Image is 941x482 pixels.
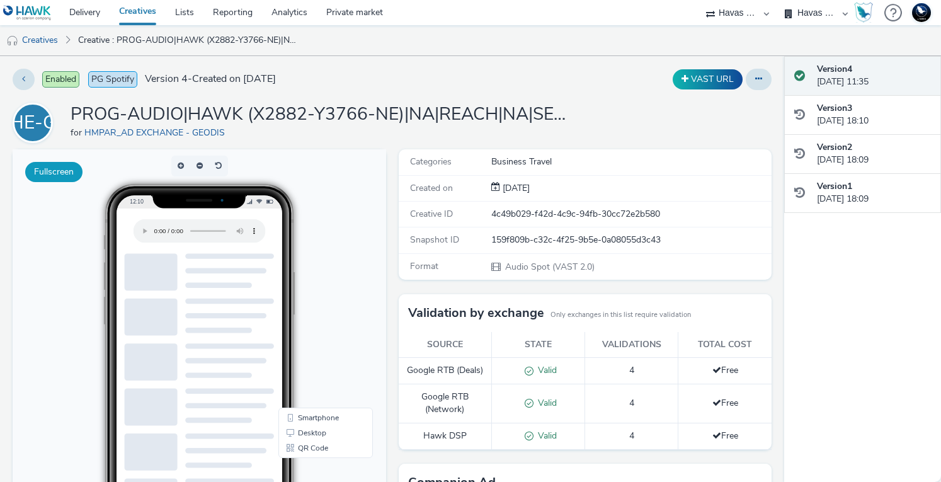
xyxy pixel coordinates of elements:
li: Desktop [268,276,358,291]
div: Duplicate the creative as a VAST URL [670,69,746,89]
strong: Version 2 [817,141,852,153]
div: 159f809b-c32c-4f25-9b5e-0a08055d3c43 [491,234,770,246]
strong: Version 3 [817,102,852,114]
span: Format [410,260,438,272]
span: [DATE] [500,182,530,194]
small: Only exchanges in this list require validation [550,310,691,320]
div: Business Travel [491,156,770,168]
span: QR Code [285,295,316,302]
a: Creative : PROG-AUDIO|HAWK (X2882-Y3766-NE)|NA|REACH|NA|SET AUDIO GEODIS SPOTIFY|NA|AUDIO|1X1|NA|... [72,25,307,55]
li: Smartphone [268,261,358,276]
a: HMPAR_AD EXCHANGE - GEODIS [84,127,230,139]
span: 4 [629,364,634,376]
div: [DATE] 18:10 [817,102,931,128]
th: Source [399,332,492,358]
span: 4 [629,397,634,409]
span: 12:10 [117,49,131,55]
img: undefined Logo [3,5,52,21]
span: Categories [410,156,452,168]
h3: Validation by exchange [408,304,544,323]
span: Free [712,397,738,409]
span: Created on [410,182,453,194]
button: VAST URL [673,69,743,89]
strong: Version 1 [817,180,852,192]
span: Version 4 - Created on [DATE] [145,72,276,86]
a: HE-G [13,117,58,129]
th: Validations [585,332,678,358]
span: PG Spotify [88,71,137,88]
span: Valid [533,397,557,409]
span: Valid [533,364,557,376]
img: audio [6,35,19,47]
div: HE-G [9,105,57,141]
span: Smartphone [285,265,326,272]
button: Fullscreen [25,162,83,182]
span: Audio Spot (VAST 2.0) [504,261,595,273]
span: for [71,127,84,139]
div: [DATE] 18:09 [817,141,931,167]
div: Creation 28 August 2025, 18:09 [500,182,530,195]
td: Google RTB (Network) [399,384,492,423]
div: 4c49b029-f42d-4c9c-94fb-30cc72e2b580 [491,208,770,221]
strong: Version 4 [817,63,852,75]
li: QR Code [268,291,358,306]
span: 4 [629,430,634,442]
span: Enabled [42,71,79,88]
th: Total cost [678,332,772,358]
h1: PROG-AUDIO|HAWK (X2882-Y3766-NE)|NA|REACH|NA|SET AUDIO GEODIS SPOTIFY|NA|AUDIO|1X1|NA|CPM (IMPRES... [71,103,574,127]
div: [DATE] 18:09 [817,180,931,206]
div: [DATE] 11:35 [817,63,931,89]
img: Support Hawk [912,3,931,22]
span: Snapshot ID [410,234,459,246]
span: Creative ID [410,208,453,220]
td: Hawk DSP [399,423,492,449]
a: Hawk Academy [854,3,878,23]
span: Desktop [285,280,314,287]
span: Free [712,430,738,442]
td: Google RTB (Deals) [399,358,492,384]
span: Valid [533,430,557,442]
span: Free [712,364,738,376]
img: Hawk Academy [854,3,873,23]
th: State [492,332,585,358]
